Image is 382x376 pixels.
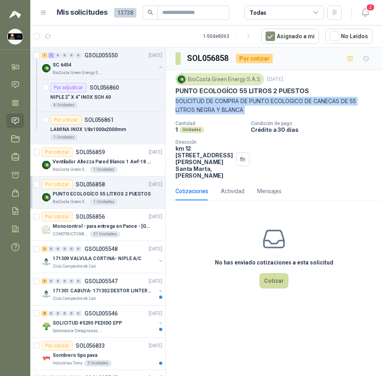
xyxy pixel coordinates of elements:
[41,212,73,221] div: Por cotizar
[41,51,164,76] a: 1 1 0 0 0 0 GSOL005550[DATE] Company LogoSC 6454BioCosta Green Energy S.A.S
[41,309,164,334] a: 8 0 0 0 0 0 GSOL005546[DATE] Company LogoSOLICITUD #5295 PEDIDO EPPSalamanca Oleaginosas SAS
[41,341,73,351] div: Por cotizar
[41,246,47,252] div: 2
[175,126,178,133] p: 1
[267,76,283,83] p: [DATE]
[53,352,97,359] p: Sombrero tipo pava
[48,311,54,316] div: 0
[53,70,103,76] p: BioCosta Green Energy S.A.S
[85,53,118,58] p: GSOL005550
[53,328,103,334] p: Salamanca Oleaginosas SAS
[41,180,73,189] div: Por cotizar
[53,319,122,327] p: SOLICITUD #5295 PEDIDO EPP
[76,343,105,349] p: SOL056833
[114,8,136,18] span: 13738
[177,75,186,84] img: Company Logo
[53,190,151,198] p: PUNTO ECOLOGÍCO 55 LITROS 2 PUESTOS
[175,87,309,95] p: PUNTO ECOLOGÍCO 55 LITROS 2 PUESTOS
[149,149,162,156] p: [DATE]
[62,311,68,316] div: 0
[203,30,255,43] div: 1 - 50 de 8063
[261,29,319,44] button: Asignado a mi
[41,321,51,331] img: Company Logo
[75,53,81,58] div: 0
[53,255,142,262] p: 171309 VALVULA CORTINA- NIPLE A/C
[41,53,47,58] div: 1
[30,80,165,112] a: Por adjudicarSOL056860NIPLE 2" X 4" INOX SCH 404 Unidades
[41,289,51,299] img: Company Logo
[75,246,81,252] div: 0
[53,287,152,295] p: 171301 CABUYA- 171302 DESTOR LINTER- 171305 PINZA
[41,147,73,157] div: Por cotizar
[76,182,105,187] p: SOL056858
[175,97,372,114] p: SOLICITUD DE COMPRA DE PUNTO ECOLOGICO DE CANECAS DE 55 LITROS NEGRA Y BLANCA
[53,166,89,173] p: BioCosta Green Energy S.A.S
[149,245,162,253] p: [DATE]
[90,85,119,90] p: SOL056860
[53,158,152,166] p: Ventilador Altezza Pared Blanco 1 Awf-18 Pro Balinera
[260,273,288,288] button: Cotizar
[358,6,372,20] button: 2
[75,278,81,284] div: 0
[30,176,165,209] a: Por cotizarSOL056858[DATE] Company LogoPUNTO ECOLOGÍCO 55 LITROS 2 PUESTOSBioCosta Green Energy S...
[149,342,162,350] p: [DATE]
[50,115,81,125] div: Por cotizar
[175,73,264,85] div: BioCosta Green Energy S.A.S
[55,278,61,284] div: 0
[50,134,78,141] div: 1 Unidades
[30,112,165,144] a: Por cotizarSOL056861LAMINA INOX 1/8x1000x2000mm1 Unidades
[75,311,81,316] div: 0
[8,29,23,44] img: Company Logo
[62,278,68,284] div: 0
[149,52,162,59] p: [DATE]
[50,102,78,108] div: 4 Unidades
[41,354,51,363] img: Company Logo
[53,263,96,270] p: Club Campestre de Cali
[41,257,51,266] img: Company Logo
[148,10,153,15] span: search
[30,144,165,176] a: Por cotizarSOL056859[DATE] Company LogoVentilador Altezza Pared Blanco 1 Awf-18 Pro BalineraBioCo...
[53,231,89,237] p: CONSTRUCTORA GRUPO FIP
[48,246,54,252] div: 0
[250,8,266,17] div: Todas
[41,225,51,234] img: Company Logo
[90,231,120,237] div: 31 Unidades
[55,53,61,58] div: 0
[9,10,21,19] img: Logo peakr
[366,4,375,11] span: 2
[41,311,47,316] div: 8
[55,246,61,252] div: 0
[84,360,112,366] div: 3 Unidades
[149,213,162,221] p: [DATE]
[236,54,273,63] div: Por cotizar
[221,187,244,196] div: Actividad
[55,311,61,316] div: 0
[41,63,51,73] img: Company Logo
[69,53,75,58] div: 0
[41,160,51,170] img: Company Logo
[48,278,54,284] div: 0
[76,214,105,219] p: SOL056856
[62,246,68,252] div: 0
[85,117,114,123] p: SOL056861
[76,149,105,155] p: SOL056859
[53,223,152,230] p: Monocontrol - para entrega en Pance - [GEOGRAPHIC_DATA]
[179,127,204,133] div: Unidades
[175,145,233,179] p: km 12 [STREET_ADDRESS][PERSON_NAME] Santa Marta , [PERSON_NAME]
[90,199,118,205] div: 1 Unidades
[48,53,54,58] div: 1
[53,360,83,366] p: Industrias Tomy
[85,278,118,284] p: GSOL005547
[41,244,164,270] a: 2 0 0 0 0 0 GSOL005548[DATE] Company Logo171309 VALVULA CORTINA- NIPLE A/CClub Campestre de Cali
[30,209,165,241] a: Por cotizarSOL056856[DATE] Company LogoMonocontrol - para entrega en Pance - [GEOGRAPHIC_DATA]CON...
[85,246,118,252] p: GSOL005548
[69,246,75,252] div: 0
[251,121,379,126] p: Condición de pago
[69,278,75,284] div: 0
[50,126,126,133] p: LAMINA INOX 1/8x1000x2000mm
[62,53,68,58] div: 0
[149,181,162,188] p: [DATE]
[50,94,111,101] p: NIPLE 2" X 4" INOX SCH 40
[53,199,89,205] p: BioCosta Green Energy S.A.S
[85,311,118,316] p: GSOL005546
